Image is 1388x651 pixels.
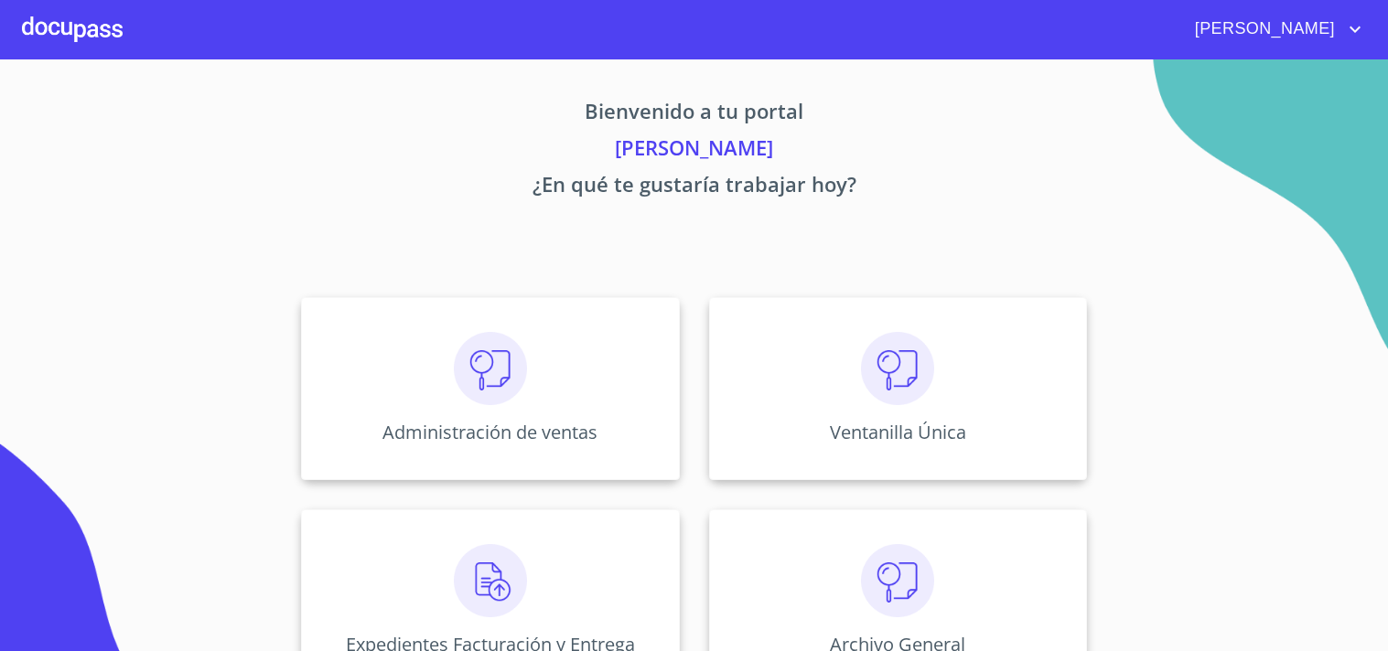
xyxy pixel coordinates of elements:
[1181,15,1344,44] span: [PERSON_NAME]
[830,420,966,444] p: Ventanilla Única
[1181,15,1366,44] button: account of current user
[861,544,934,617] img: consulta.png
[454,544,527,617] img: carga.png
[131,169,1258,206] p: ¿En qué te gustaría trabajar hoy?
[131,96,1258,133] p: Bienvenido a tu portal
[131,133,1258,169] p: [PERSON_NAME]
[454,332,527,405] img: consulta.png
[382,420,597,444] p: Administración de ventas
[861,332,934,405] img: consulta.png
